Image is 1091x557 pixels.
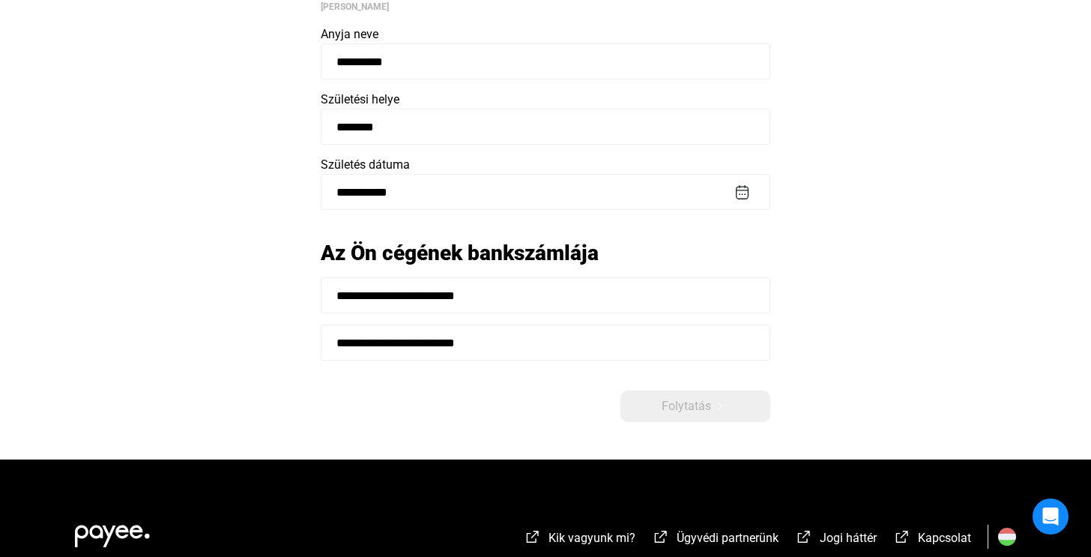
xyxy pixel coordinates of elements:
[321,27,378,41] span: Anyja neve
[321,92,399,106] span: Születési helye
[893,533,971,547] a: external-link-whiteKapcsolat
[652,529,670,544] img: external-link-white
[711,403,729,410] img: arrow-right-white
[998,528,1016,546] img: HU.svg
[1033,499,1069,535] div: Open Intercom Messenger
[548,531,635,545] span: Kik vagyunk mi?
[652,533,779,547] a: external-link-whiteÜgyvédi partnerünk
[321,240,770,266] h2: Az Ön cégének bankszámlája
[662,397,711,415] span: Folytatás
[918,531,971,545] span: Kapcsolat
[524,529,542,544] img: external-link-white
[677,531,779,545] span: Ügyvédi partnerünk
[620,391,770,422] button: Folytatásarrow-right-white
[321,157,410,172] span: Születés dátuma
[893,529,911,544] img: external-link-white
[795,529,813,544] img: external-link-white
[820,531,877,545] span: Jogi háttér
[524,533,635,547] a: external-link-whiteKik vagyunk mi?
[75,517,150,547] img: white-payee-white-dot.svg
[795,533,877,547] a: external-link-whiteJogi háttér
